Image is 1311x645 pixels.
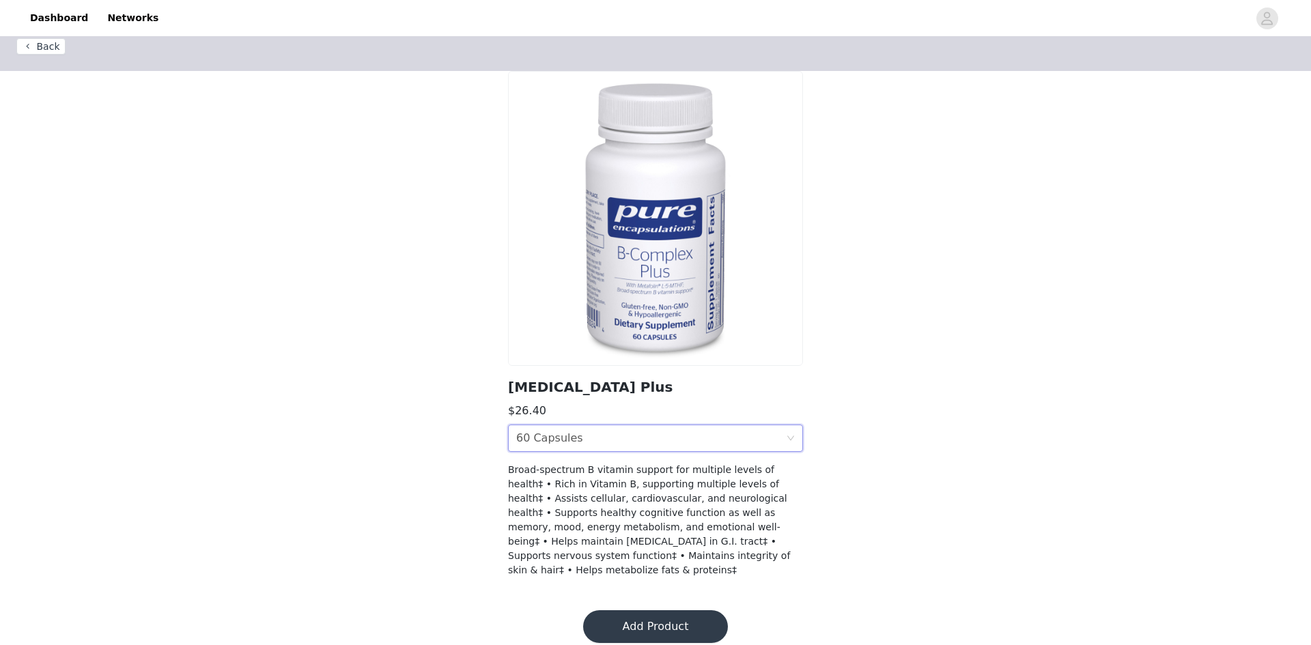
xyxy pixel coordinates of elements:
h4: Broad-spectrum B vitamin support for multiple levels of health‡ • Rich in Vitamin B, supporting m... [508,463,803,577]
h2: [MEDICAL_DATA] Plus [508,377,803,397]
a: Networks [99,3,167,33]
a: Dashboard [22,3,96,33]
h3: $26.40 [508,403,803,419]
i: icon: down [787,434,795,444]
div: 60 Capsules [516,425,583,451]
button: Add Product [583,610,728,643]
button: Back [16,38,66,55]
div: avatar [1260,8,1273,29]
img: product variant image [509,72,802,365]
